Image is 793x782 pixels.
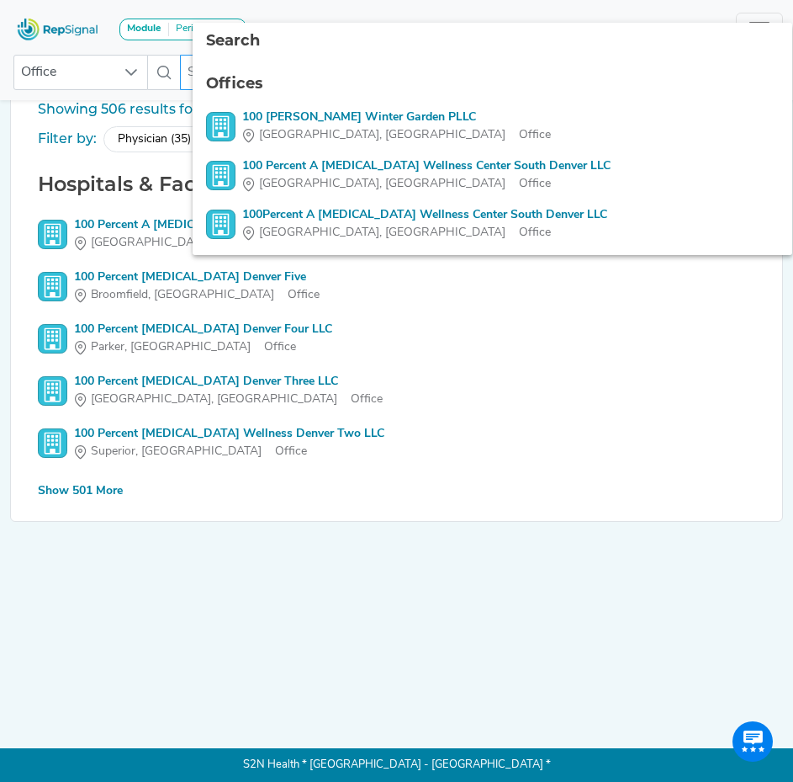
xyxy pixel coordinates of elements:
div: 100 Percent A [MEDICAL_DATA] Wellness Center South Denver LLC [242,157,611,175]
img: Office Search Icon [38,376,67,406]
span: Broomfield, [GEOGRAPHIC_DATA] [91,286,274,304]
img: Office Search Icon [38,220,67,249]
h2: Hospitals & Facilities [31,173,762,197]
div: Show 501 More [38,482,123,500]
span: Search [206,31,260,50]
span: Parker, [GEOGRAPHIC_DATA] [91,338,251,356]
div: 100 Percent [MEDICAL_DATA] Wellness Denver Two LLC [74,425,384,443]
div: Office [74,391,383,408]
a: 100Percent A [MEDICAL_DATA] Wellness Center South Denver LLC[GEOGRAPHIC_DATA], [GEOGRAPHIC_DATA]O... [206,206,779,242]
img: Office Search Icon [206,112,235,141]
a: 100 Percent A [MEDICAL_DATA] Wellness Center South Denver LLC[GEOGRAPHIC_DATA], [GEOGRAPHIC_DATA]... [206,157,779,193]
span: Superior, [GEOGRAPHIC_DATA] [91,443,262,460]
div: Office [242,126,551,144]
span: [GEOGRAPHIC_DATA], [GEOGRAPHIC_DATA] [259,175,505,193]
div: 100 Percent [MEDICAL_DATA] Denver Five [74,269,320,286]
a: 100 Percent [MEDICAL_DATA] Denver Three LLC[GEOGRAPHIC_DATA], [GEOGRAPHIC_DATA]Office [38,373,755,408]
input: Search an office [180,55,780,90]
div: 100 [PERSON_NAME] Winter Garden PLLC [242,109,551,126]
a: 100 Percent [MEDICAL_DATA] Denver Four LLCParker, [GEOGRAPHIC_DATA]Office [38,321,755,356]
a: 100 Percent [MEDICAL_DATA] Denver FiveBroomfield, [GEOGRAPHIC_DATA]Office [38,269,755,304]
span: Office [14,56,115,89]
div: 100 Percent [MEDICAL_DATA] Denver Three LLC [74,373,383,391]
div: Physician (35) [103,126,205,152]
div: Filter by: [38,129,97,149]
div: Showing 506 results for "[GEOGRAPHIC_DATA]" [31,99,762,120]
span: [GEOGRAPHIC_DATA], [GEOGRAPHIC_DATA] [91,391,337,408]
div: Offices [206,72,779,95]
a: 100 [PERSON_NAME] Winter Garden PLLC[GEOGRAPHIC_DATA], [GEOGRAPHIC_DATA]Office [206,109,779,144]
div: Office [74,338,332,356]
p: S2N Health * [GEOGRAPHIC_DATA] - [GEOGRAPHIC_DATA] * [104,748,690,782]
div: Office [242,224,607,242]
a: 100 Percent A [MEDICAL_DATA] Wellness Center South Denver LLC[GEOGRAPHIC_DATA], [GEOGRAPHIC_DATA]... [38,216,755,252]
span: [GEOGRAPHIC_DATA], [GEOGRAPHIC_DATA] [259,126,505,144]
strong: Module [127,24,161,34]
span: [GEOGRAPHIC_DATA], [GEOGRAPHIC_DATA] [91,234,337,252]
a: 100 Percent [MEDICAL_DATA] Wellness Denver Two LLCSuperior, [GEOGRAPHIC_DATA]Office [38,425,755,460]
div: 100 Percent [MEDICAL_DATA] Denver Four LLC [74,321,332,338]
button: ModulePeripheral [119,19,246,40]
div: Office [74,234,442,252]
img: Office Search Icon [38,272,67,301]
div: 100 Percent A [MEDICAL_DATA] Wellness Center South Denver LLC [74,216,442,234]
button: Toggle navigation [736,13,783,46]
li: 100 Chiro Rosado Winter Garden PLLC [193,102,792,151]
span: [GEOGRAPHIC_DATA], [GEOGRAPHIC_DATA] [259,224,505,242]
li: 100Percent A Chiropractic Wellness Center South Denver LLC [193,199,792,248]
div: Peripheral [169,23,222,36]
li: 100 Percent A Chiropractic Wellness Center South Denver LLC [193,151,792,199]
div: Office [74,443,384,460]
div: Office [242,175,611,193]
div: 100Percent A [MEDICAL_DATA] Wellness Center South Denver LLC [242,206,607,224]
img: Office Search Icon [206,210,235,239]
img: Office Search Icon [38,324,67,354]
img: Office Search Icon [206,161,235,190]
img: Office Search Icon [38,428,67,458]
div: Office [74,286,320,304]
